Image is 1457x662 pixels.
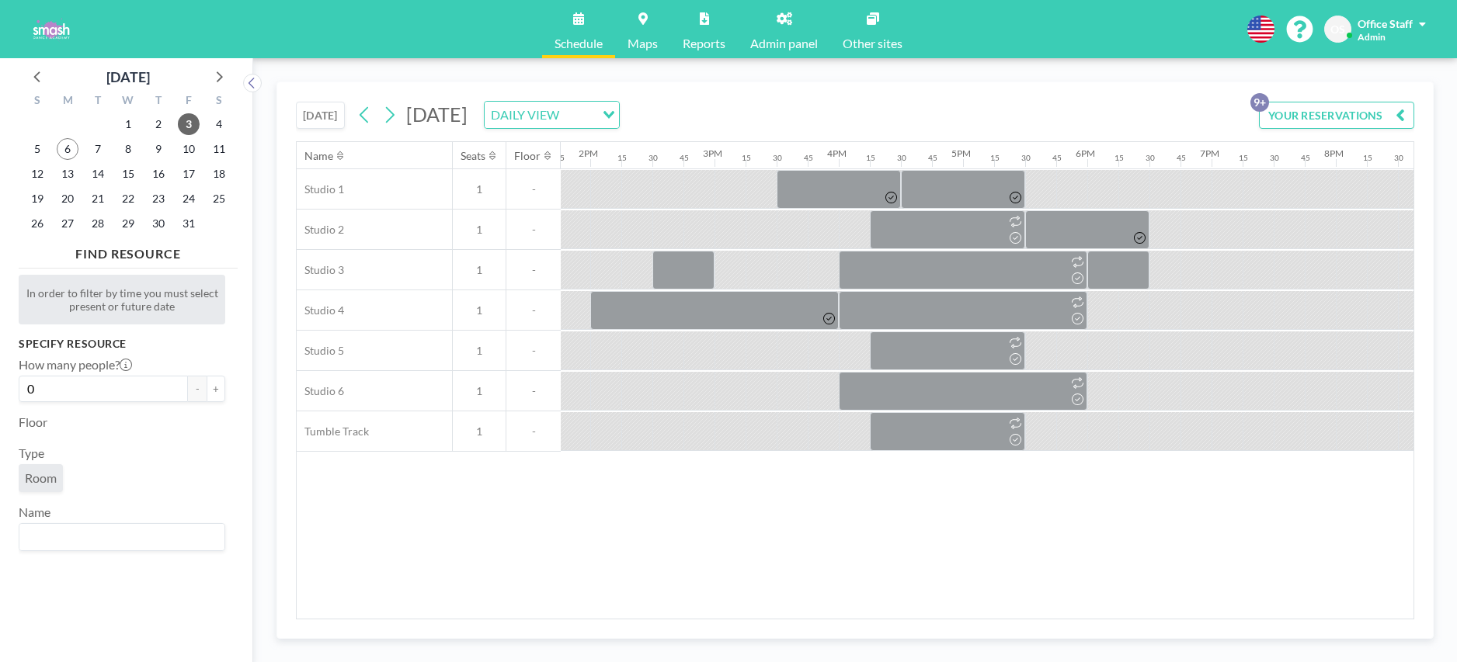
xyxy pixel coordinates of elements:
input: Search for option [21,527,216,547]
span: Wednesday, October 22, 2025 [117,188,139,210]
div: 45 [804,153,813,163]
div: 4PM [827,147,847,159]
span: Thursday, October 16, 2025 [148,163,169,185]
span: Tumble Track [297,425,369,438]
div: 6PM [1076,147,1095,159]
img: organization-logo [25,14,77,45]
span: Reports [683,37,725,50]
p: 9+ [1250,93,1269,112]
span: [DATE] [406,102,468,126]
div: S [23,92,53,112]
span: 1 [453,303,506,317]
div: 15 [990,153,1000,163]
span: Studio 1 [297,182,344,196]
span: Thursday, October 9, 2025 [148,138,169,160]
span: Saturday, October 18, 2025 [208,163,230,185]
span: Office Staff [1358,17,1413,30]
span: Studio 3 [297,263,344,277]
span: Sunday, October 12, 2025 [26,163,48,185]
div: M [53,92,83,112]
span: Saturday, October 25, 2025 [208,188,230,210]
div: W [113,92,144,112]
span: Studio 2 [297,223,344,237]
span: - [506,425,561,438]
span: Thursday, October 2, 2025 [148,113,169,135]
div: Search for option [485,102,619,128]
div: 45 [680,153,689,163]
label: Type [19,445,44,461]
div: Seats [461,149,485,163]
span: 1 [453,223,506,237]
span: DAILY VIEW [488,105,562,125]
span: Monday, October 6, 2025 [57,138,78,160]
div: 30 [649,153,658,163]
button: YOUR RESERVATIONS9+ [1259,102,1414,129]
button: + [207,376,225,402]
span: Thursday, October 23, 2025 [148,188,169,210]
span: - [506,223,561,237]
h3: Specify resource [19,337,225,351]
span: Schedule [555,37,603,50]
div: 2PM [579,147,598,159]
span: Wednesday, October 1, 2025 [117,113,139,135]
span: Sunday, October 5, 2025 [26,138,48,160]
div: 15 [866,153,875,163]
div: 45 [1177,153,1186,163]
div: 30 [1146,153,1155,163]
span: Sunday, October 26, 2025 [26,213,48,234]
input: Search for option [564,105,593,125]
div: 15 [617,153,627,163]
button: [DATE] [296,102,345,129]
div: 7PM [1200,147,1219,159]
span: - [506,182,561,196]
span: Monday, October 20, 2025 [57,188,78,210]
span: 1 [453,384,506,398]
div: 45 [1052,153,1062,163]
div: 15 [1239,153,1248,163]
label: How many people? [19,357,132,373]
span: 1 [453,263,506,277]
span: 1 [453,425,506,438]
div: 8PM [1324,147,1344,159]
label: Floor [19,414,47,430]
span: - [506,263,561,277]
div: T [83,92,113,112]
span: Tuesday, October 14, 2025 [87,163,109,185]
span: Saturday, October 4, 2025 [208,113,230,135]
label: Name [19,504,50,520]
span: Maps [628,37,658,50]
span: Sunday, October 19, 2025 [26,188,48,210]
div: Search for option [19,524,224,550]
span: Friday, October 31, 2025 [178,213,200,234]
div: 45 [928,153,937,163]
h4: FIND RESOURCE [19,240,238,262]
div: 45 [1301,153,1310,163]
span: Other sites [843,37,902,50]
span: Thursday, October 30, 2025 [148,213,169,234]
span: Admin [1358,31,1386,43]
span: Friday, October 10, 2025 [178,138,200,160]
span: - [506,303,561,317]
div: 30 [897,153,906,163]
span: Tuesday, October 7, 2025 [87,138,109,160]
div: 30 [1021,153,1031,163]
div: Floor [514,149,541,163]
span: Monday, October 27, 2025 [57,213,78,234]
span: OS [1330,23,1345,36]
span: Friday, October 24, 2025 [178,188,200,210]
span: Studio 4 [297,303,344,317]
span: - [506,344,561,358]
div: 15 [1363,153,1372,163]
span: Studio 5 [297,344,344,358]
span: Tuesday, October 21, 2025 [87,188,109,210]
span: Tuesday, October 28, 2025 [87,213,109,234]
div: 30 [773,153,782,163]
div: Name [304,149,333,163]
div: F [173,92,203,112]
div: In order to filter by time you must select present or future date [19,275,225,324]
span: Saturday, October 11, 2025 [208,138,230,160]
span: Wednesday, October 8, 2025 [117,138,139,160]
div: [DATE] [106,66,150,88]
div: 15 [742,153,751,163]
span: Monday, October 13, 2025 [57,163,78,185]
